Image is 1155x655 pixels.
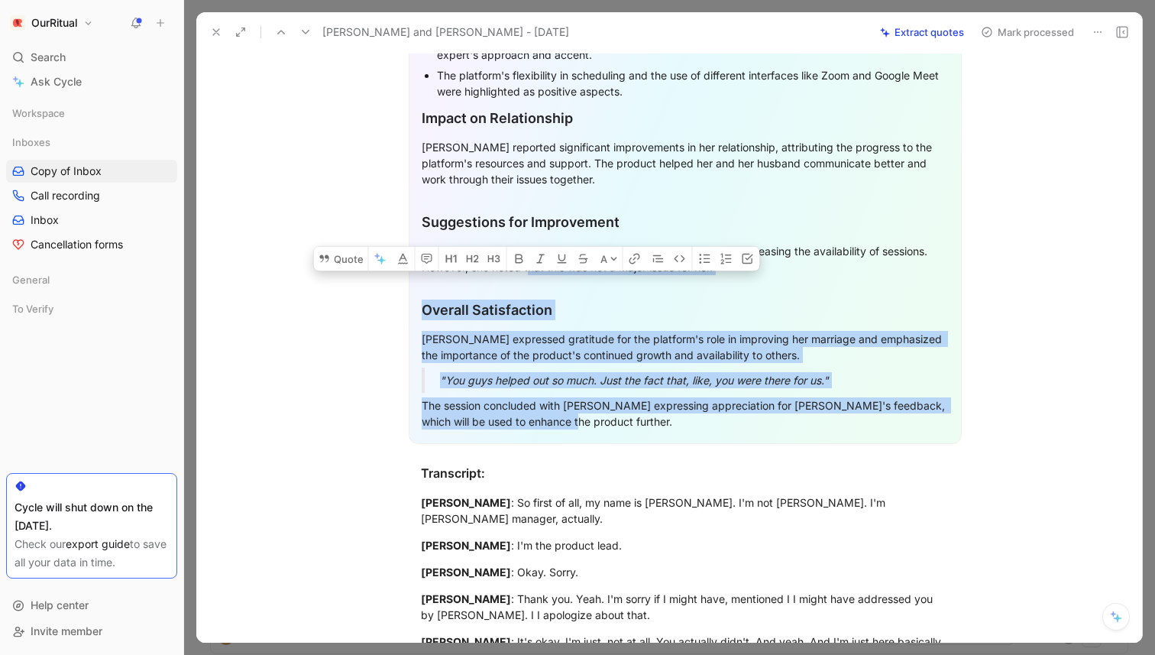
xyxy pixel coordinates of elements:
mark: [PERSON_NAME] [421,566,511,579]
span: To Verify [12,301,53,316]
img: OurRitual [10,15,25,31]
mark: [PERSON_NAME] [421,496,511,509]
a: Ask Cycle [6,70,177,93]
span: Ask Cycle [31,73,82,91]
span: Inboxes [12,135,50,150]
div: Suggestions for Improvement [422,212,949,232]
span: Cancellation forms [31,237,123,252]
div: "You guys helped out so much. Just the fact that, like, you were there for us." [440,372,967,388]
div: The session concluded with [PERSON_NAME] expressing appreciation for [PERSON_NAME]'s feedback, wh... [422,397,949,430]
div: The platform's flexibility in scheduling and the use of different interfaces like Zoom and Google... [437,67,949,99]
span: Call recording [31,188,100,203]
div: While [PERSON_NAME] was generally satisfied, she suggested increasing the availability of session... [422,243,949,275]
a: Copy of Inbox [6,160,177,183]
span: [PERSON_NAME] and [PERSON_NAME] - [DATE] [322,23,569,41]
div: [PERSON_NAME] expressed gratitude for the platform's role in improving her marriage and emphasize... [422,331,949,363]
mark: [PERSON_NAME] [421,539,511,552]
button: Extract quotes [873,21,971,43]
span: Help center [31,598,89,611]
mark: [PERSON_NAME] [421,592,511,605]
div: Transcript: [421,464,950,482]
div: Invite member [6,620,177,643]
a: export guide [66,537,130,550]
span: Inbox [31,212,59,228]
div: Check our to save all your data in time. [15,535,169,572]
div: Inboxes [6,131,177,154]
span: Search [31,48,66,66]
h1: OurRitual [31,16,77,30]
div: : Okay. Sorry. [421,564,950,580]
div: Workspace [6,102,177,125]
div: Cycle will shut down on the [DATE]. [15,498,169,535]
div: To Verify [6,297,177,320]
a: Cancellation forms [6,233,177,256]
div: : So first of all, my name is [PERSON_NAME]. I'm not [PERSON_NAME]. I'm [PERSON_NAME] manager, ac... [421,494,950,527]
span: Copy of Inbox [31,164,102,179]
span: Invite member [31,624,102,637]
div: Search [6,46,177,69]
div: : I'm the product lead. [421,537,950,553]
button: Mark processed [974,21,1081,43]
div: [PERSON_NAME] reported significant improvements in her relationship, attributing the progress to ... [422,139,949,187]
div: InboxesCopy of InboxCall recordingInboxCancellation forms [6,131,177,256]
div: General [6,268,177,291]
a: Inbox [6,209,177,232]
div: Help center [6,594,177,617]
div: General [6,268,177,296]
div: Overall Satisfaction [422,300,949,320]
span: Workspace [12,105,65,121]
button: OurRitualOurRitual [6,12,97,34]
div: Impact on Relationship [422,108,949,128]
div: : Thank you. Yeah. I'm sorry if I might have, mentioned I I might have addressed you by [PERSON_N... [421,591,950,623]
span: General [12,272,50,287]
div: To Verify [6,297,177,325]
a: Call recording [6,184,177,207]
mark: [PERSON_NAME] [421,635,511,648]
